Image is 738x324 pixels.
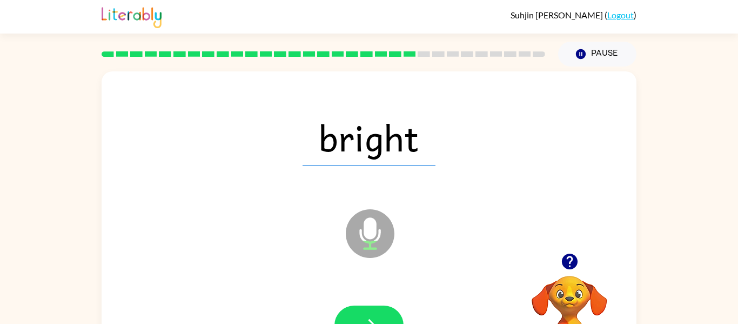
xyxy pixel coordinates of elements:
span: bright [303,109,435,166]
img: Literably [102,4,162,28]
span: Suhjin [PERSON_NAME] [511,10,605,20]
button: Pause [558,42,636,67]
div: ( ) [511,10,636,20]
a: Logout [607,10,634,20]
